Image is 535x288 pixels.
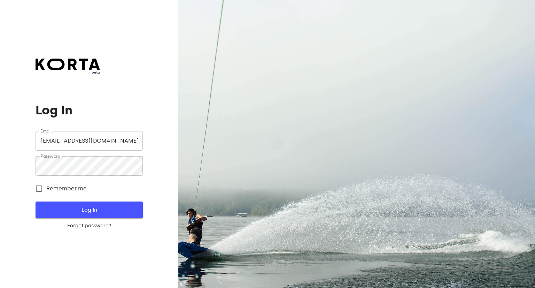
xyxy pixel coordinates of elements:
[36,70,100,75] span: beta
[47,205,131,214] span: Log In
[36,202,142,218] button: Log In
[36,222,142,229] a: Forgot password?
[36,103,142,117] h1: Log In
[46,184,87,193] span: Remember me
[36,59,100,70] img: Korta
[36,59,100,75] a: beta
